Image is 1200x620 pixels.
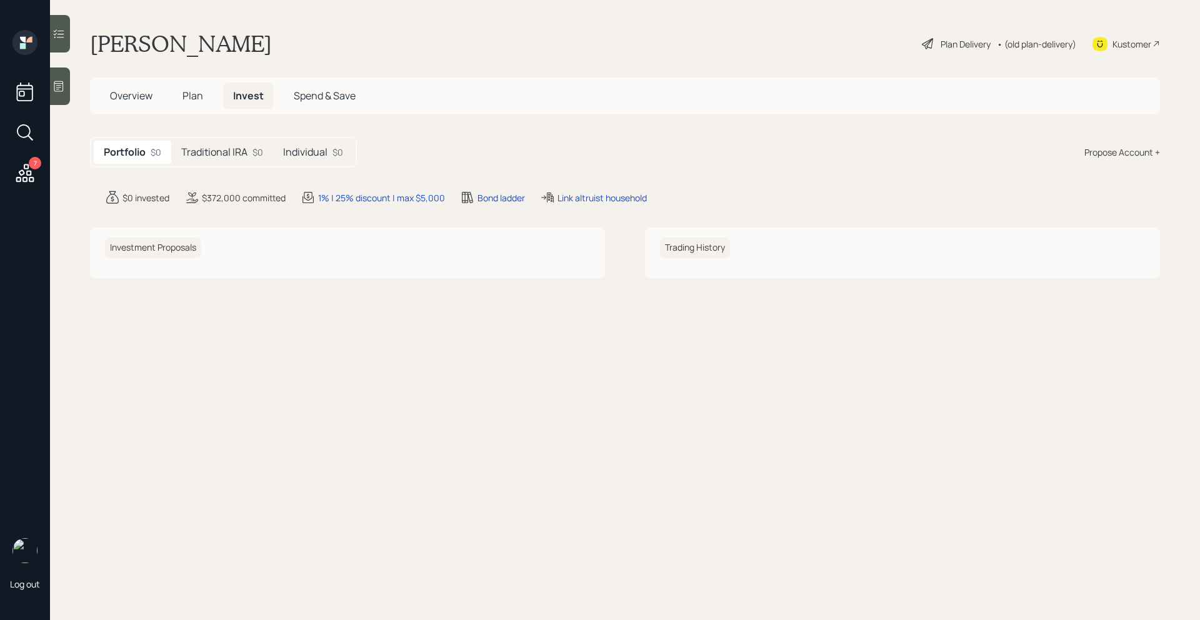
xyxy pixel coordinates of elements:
[660,237,730,258] h6: Trading History
[318,191,445,204] div: 1% | 25% discount | max $5,000
[332,146,343,159] div: $0
[182,89,203,102] span: Plan
[12,538,37,563] img: michael-russo-headshot.png
[294,89,356,102] span: Spend & Save
[477,191,525,204] div: Bond ladder
[252,146,263,159] div: $0
[104,146,146,158] h5: Portfolio
[105,237,201,258] h6: Investment Proposals
[151,146,161,159] div: $0
[202,191,286,204] div: $372,000 committed
[110,89,152,102] span: Overview
[90,30,272,57] h1: [PERSON_NAME]
[283,146,327,158] h5: Individual
[29,157,41,169] div: 7
[1112,37,1151,51] div: Kustomer
[941,37,991,51] div: Plan Delivery
[10,578,40,590] div: Log out
[557,191,647,204] div: Link altruist household
[1084,146,1160,159] div: Propose Account +
[181,146,247,158] h5: Traditional IRA
[122,191,169,204] div: $0 invested
[997,37,1076,51] div: • (old plan-delivery)
[233,89,264,102] span: Invest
